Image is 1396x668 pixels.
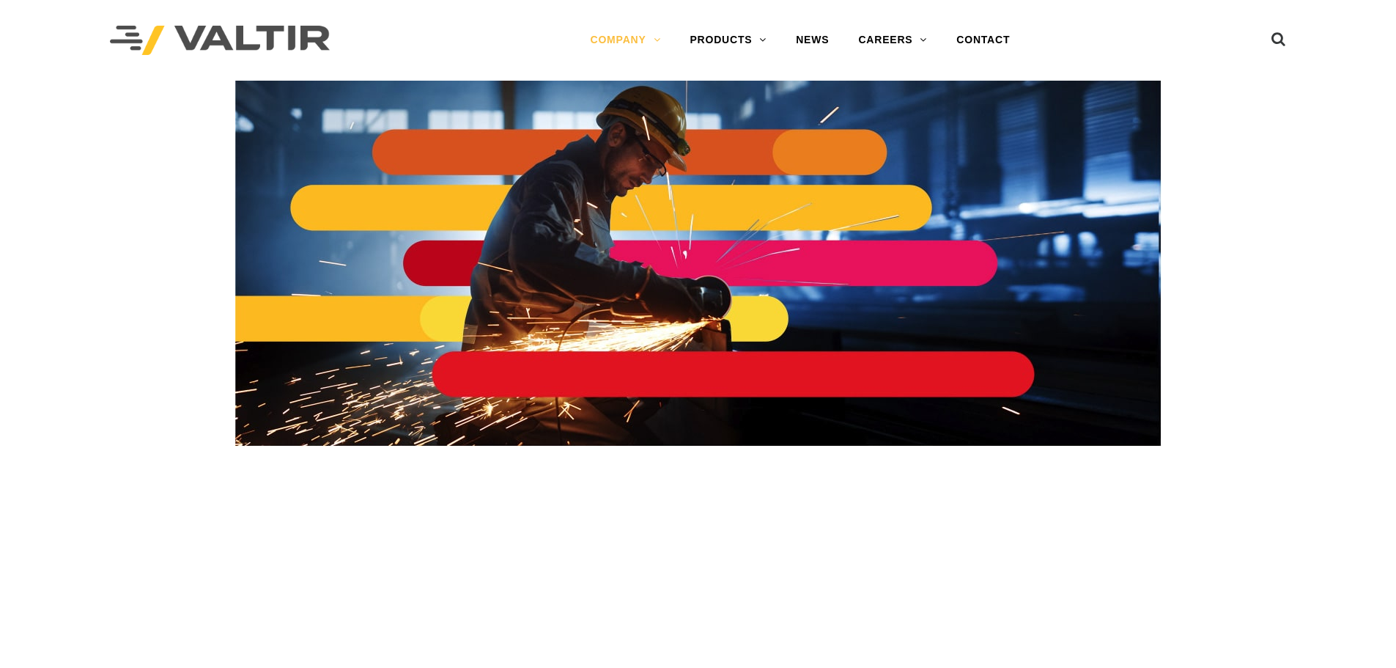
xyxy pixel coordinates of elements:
img: Valtir [110,26,330,56]
a: CAREERS [843,26,942,55]
a: NEWS [781,26,843,55]
a: COMPANY [575,26,675,55]
a: CONTACT [942,26,1024,55]
a: PRODUCTS [675,26,781,55]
